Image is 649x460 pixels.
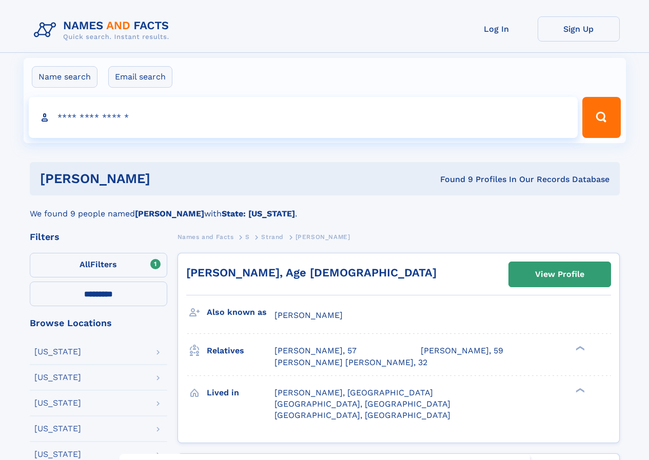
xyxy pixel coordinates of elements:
div: [US_STATE] [34,450,81,458]
a: [PERSON_NAME], 57 [274,345,357,356]
b: [PERSON_NAME] [135,209,204,218]
h1: [PERSON_NAME] [40,172,296,185]
button: Search Button [582,97,620,138]
a: Names and Facts [178,230,234,243]
span: [GEOGRAPHIC_DATA], [GEOGRAPHIC_DATA] [274,399,450,409]
div: Found 9 Profiles In Our Records Database [295,174,609,185]
a: [PERSON_NAME], 59 [421,345,503,356]
div: View Profile [535,263,584,286]
span: [PERSON_NAME], [GEOGRAPHIC_DATA] [274,388,433,397]
h3: Also known as [207,304,274,321]
label: Email search [108,66,172,88]
a: Strand [261,230,284,243]
h3: Lived in [207,384,274,402]
a: [PERSON_NAME], Age [DEMOGRAPHIC_DATA] [186,266,437,279]
img: Logo Names and Facts [30,16,178,44]
div: [US_STATE] [34,425,81,433]
a: View Profile [509,262,611,287]
input: search input [29,97,578,138]
span: S [245,233,250,241]
div: Filters [30,232,167,242]
label: Filters [30,253,167,277]
a: Sign Up [538,16,620,42]
div: ❯ [574,387,586,393]
h3: Relatives [207,342,274,359]
div: [US_STATE] [34,373,81,382]
span: [PERSON_NAME] [296,233,350,241]
a: S [245,230,250,243]
label: Name search [32,66,97,88]
span: Strand [261,233,284,241]
span: All [80,259,90,269]
a: [PERSON_NAME] [PERSON_NAME], 32 [274,357,427,368]
span: [PERSON_NAME] [274,310,343,320]
div: We found 9 people named with . [30,195,620,220]
b: State: [US_STATE] [222,209,295,218]
div: Browse Locations [30,318,167,328]
a: Log In [456,16,538,42]
div: [US_STATE] [34,348,81,356]
span: [GEOGRAPHIC_DATA], [GEOGRAPHIC_DATA] [274,410,450,420]
div: ❯ [574,345,586,352]
div: [US_STATE] [34,399,81,407]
